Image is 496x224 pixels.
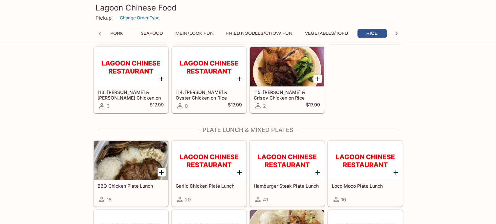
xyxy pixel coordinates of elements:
[96,15,112,21] p: Pickup
[158,168,166,177] button: Add BBQ Chicken Plate Lunch
[176,183,242,189] h5: Garlic Chicken Plate Lunch
[94,47,168,113] a: 113. [PERSON_NAME] & [PERSON_NAME] Chicken on Rice3$17.99
[93,126,403,134] h4: Plate Lunch & Mixed Plates
[98,183,164,189] h5: BBQ Chicken Plate Lunch
[94,47,168,86] div: 113. Char Siu & Ginger Chicken on Rice
[250,140,325,207] a: Hamburger Steak Plate Lunch41
[150,102,164,110] h5: $17.99
[172,141,246,180] div: Garlic Chicken Plate Lunch
[223,29,296,38] button: Fried Noodles/Chow Fun
[158,75,166,83] button: Add 113. Char Siu & Ginger Chicken on Rice
[263,196,269,203] span: 41
[341,196,346,203] span: 16
[137,29,167,38] button: Seafood
[263,103,266,109] span: 2
[250,141,324,180] div: Hamburger Steak Plate Lunch
[172,29,218,38] button: Mein/Look Fun
[172,140,247,207] a: Garlic Chicken Plate Lunch20
[314,75,322,83] button: Add 115. Lup Cheong & Crispy Chicken on Rice
[172,47,246,86] div: 114. Char Siu & Oyster Chicken on Rice
[254,89,320,100] h5: 115. [PERSON_NAME] & Crispy Chicken on Rice
[250,47,324,86] div: 115. Lup Cheong & Crispy Chicken on Rice
[328,141,402,180] div: Loco Moco Plate Lunch
[117,13,163,23] button: Change Order Type
[185,103,188,109] span: 0
[302,29,352,38] button: Vegetables/Tofu
[314,168,322,177] button: Add Hamburger Steak Plate Lunch
[228,102,242,110] h5: $17.99
[306,102,320,110] h5: $17.99
[236,75,244,83] button: Add 114. Char Siu & Oyster Chicken on Rice
[94,141,168,180] div: BBQ Chicken Plate Lunch
[250,47,325,113] a: 115. [PERSON_NAME] & Crispy Chicken on Rice2$17.99
[332,183,399,189] h5: Loco Moco Plate Lunch
[102,29,132,38] button: Pork
[357,29,387,38] button: Rice
[94,140,168,207] a: BBQ Chicken Plate Lunch18
[254,183,320,189] h5: Hamburger Steak Plate Lunch
[107,196,112,203] span: 18
[236,168,244,177] button: Add Garlic Chicken Plate Lunch
[185,196,191,203] span: 20
[172,47,247,113] a: 114. [PERSON_NAME] & Oyster Chicken on Rice0$17.99
[107,103,110,109] span: 3
[96,3,400,13] h3: Lagoon Chinese Food
[98,89,164,100] h5: 113. [PERSON_NAME] & [PERSON_NAME] Chicken on Rice
[328,140,403,207] a: Loco Moco Plate Lunch16
[176,89,242,100] h5: 114. [PERSON_NAME] & Oyster Chicken on Rice
[392,168,400,177] button: Add Loco Moco Plate Lunch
